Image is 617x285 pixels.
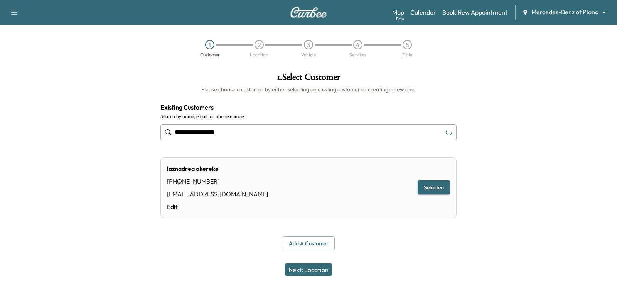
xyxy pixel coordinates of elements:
[402,52,412,57] div: Date
[200,52,220,57] div: Customer
[167,177,268,186] div: [PHONE_NUMBER]
[167,202,268,211] a: Edit
[250,52,268,57] div: Location
[160,103,457,112] h4: Existing Customers
[349,52,366,57] div: Services
[442,8,507,17] a: Book New Appointment
[531,8,598,17] span: Mercedes-Benz of Plano
[353,40,362,49] div: 4
[403,40,412,49] div: 5
[167,189,268,199] div: [EMAIL_ADDRESS][DOMAIN_NAME]
[304,40,313,49] div: 3
[410,8,436,17] a: Calendar
[285,263,332,276] button: Next: Location
[205,40,214,49] div: 1
[392,8,404,17] a: MapBeta
[160,73,457,86] h1: 1 . Select Customer
[301,52,316,57] div: Vehicle
[396,16,404,22] div: Beta
[167,164,268,173] div: laznadrea okereke
[160,86,457,93] h6: Please choose a customer by either selecting an existing customer or creating a new one.
[290,7,327,18] img: Curbee Logo
[255,40,264,49] div: 2
[418,180,450,195] button: Selected
[283,236,335,251] button: Add a customer
[160,113,457,120] label: Search by name, email, or phone number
